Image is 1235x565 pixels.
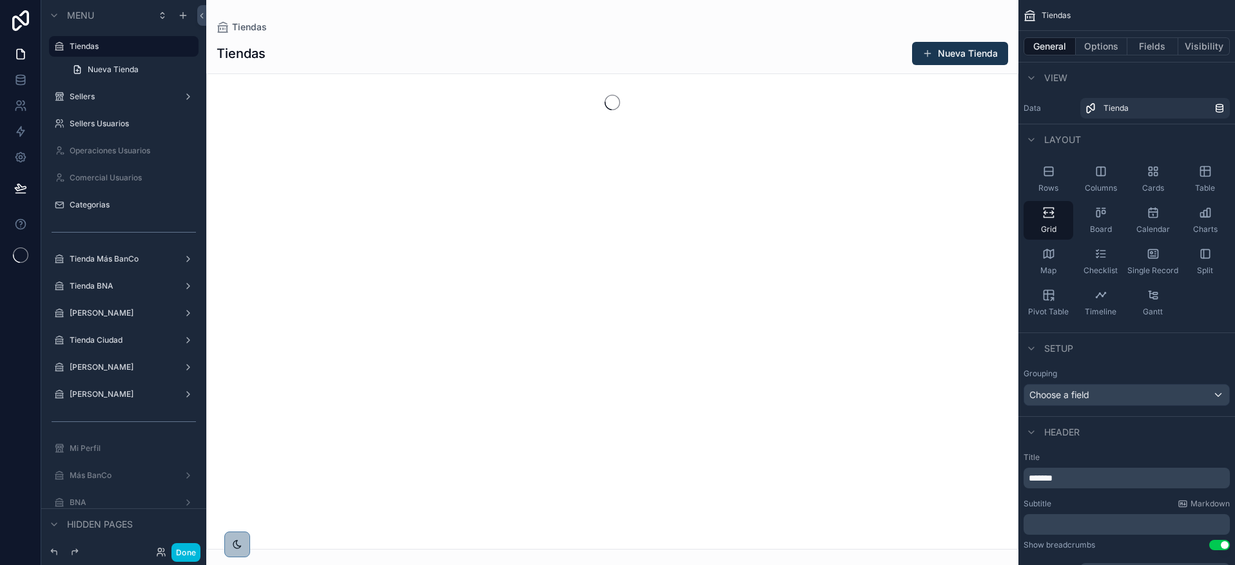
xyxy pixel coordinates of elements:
[88,64,139,75] span: Nueva Tienda
[1028,307,1069,317] span: Pivot Table
[1024,37,1076,55] button: General
[1024,103,1075,113] label: Data
[1195,183,1215,193] span: Table
[70,443,191,454] label: Mi Perfil
[1044,72,1067,84] span: View
[70,173,191,183] label: Comercial Usuarios
[1024,369,1057,379] label: Grouping
[70,41,191,52] label: Tiendas
[70,362,173,372] label: [PERSON_NAME]
[1127,37,1179,55] button: Fields
[70,308,173,318] label: [PERSON_NAME]
[1044,342,1073,355] span: Setup
[1142,183,1164,193] span: Cards
[70,281,173,291] label: Tienda BNA
[1085,183,1117,193] span: Columns
[1180,242,1230,281] button: Split
[1024,160,1073,198] button: Rows
[70,470,173,481] label: Más BanCo
[70,254,173,264] label: Tienda Más BanCo
[1024,283,1073,322] button: Pivot Table
[70,119,191,129] label: Sellers Usuarios
[67,9,94,22] span: Menu
[1024,499,1051,509] label: Subtitle
[1191,499,1230,509] span: Markdown
[1180,160,1230,198] button: Table
[1090,224,1112,235] span: Board
[1024,385,1229,405] div: Choose a field
[1076,201,1125,240] button: Board
[1127,265,1178,276] span: Single Record
[1084,265,1118,276] span: Checklist
[1024,384,1230,406] button: Choose a field
[67,518,133,531] span: Hidden pages
[1044,133,1081,146] span: Layout
[1180,201,1230,240] button: Charts
[70,497,173,508] label: BNA
[1042,10,1071,21] span: Tiendas
[1024,242,1073,281] button: Map
[70,389,173,399] label: [PERSON_NAME]
[1076,242,1125,281] button: Checklist
[1044,426,1080,439] span: Header
[1178,37,1230,55] button: Visibility
[1038,183,1058,193] span: Rows
[1104,103,1129,113] span: Tienda
[1085,307,1116,317] span: Timeline
[70,335,173,345] label: Tienda Ciudad
[1076,283,1125,322] button: Timeline
[1076,37,1127,55] button: Options
[1024,514,1230,535] div: scrollable content
[64,59,199,80] a: Nueva Tienda
[1128,201,1178,240] button: Calendar
[1080,98,1230,119] a: Tienda
[1193,224,1218,235] span: Charts
[70,91,173,102] label: Sellers
[1128,160,1178,198] button: Cards
[171,543,200,562] button: Done
[70,146,191,156] label: Operaciones Usuarios
[1040,265,1056,276] span: Map
[1128,242,1178,281] button: Single Record
[70,200,191,210] label: Categorias
[1024,540,1095,550] div: Show breadcrumbs
[1076,160,1125,198] button: Columns
[1128,283,1178,322] button: Gantt
[1024,452,1230,463] label: Title
[1178,499,1230,509] a: Markdown
[1143,307,1163,317] span: Gantt
[1024,201,1073,240] button: Grid
[1041,224,1056,235] span: Grid
[1197,265,1213,276] span: Split
[1024,468,1230,488] div: scrollable content
[1136,224,1170,235] span: Calendar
